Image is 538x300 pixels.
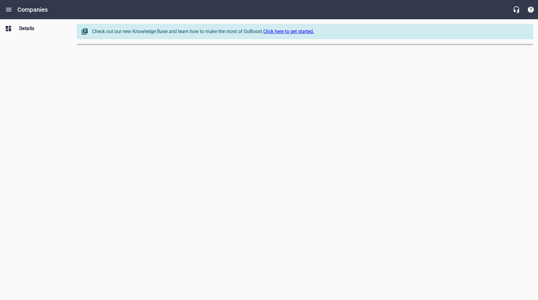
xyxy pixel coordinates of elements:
[524,2,538,17] button: Support Portal
[17,5,48,14] h6: Companies
[2,2,16,17] button: Open drawer
[92,28,527,35] div: Check out our new Knowledge Base and learn how to make the most of GoBoost.
[509,2,524,17] button: Live Chat
[263,29,314,34] a: Click here to get started.
[19,25,65,32] span: Details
